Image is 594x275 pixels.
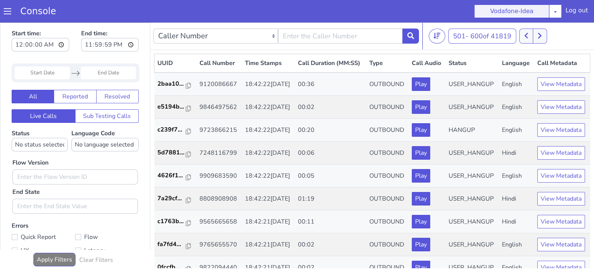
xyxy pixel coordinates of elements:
th: Call Audio [409,32,446,50]
td: English [499,142,534,165]
select: Status [12,115,68,129]
td: Hindi [499,188,534,211]
a: Console [11,6,65,17]
td: English [499,96,534,119]
td: 7248116799 [196,119,242,142]
th: Call Duration (MM:SS) [295,32,366,50]
td: USER_HANGUP [446,188,499,211]
td: 8808908908 [196,165,242,188]
a: 4626f1... [157,148,193,157]
button: View Metadata [537,124,585,137]
label: Language Code [71,107,139,129]
th: Type [366,32,409,50]
button: View Metadata [537,55,585,68]
a: 0fccfb... [157,240,193,249]
th: Call Number [196,32,242,50]
button: View Metadata [537,238,585,252]
td: OUTBOUND [366,119,409,142]
td: 00:06 [295,119,366,142]
label: End State [12,165,40,174]
button: View Metadata [537,215,585,229]
div: Log out [565,6,588,18]
button: Vodafone-Idea [474,5,549,18]
button: View Metadata [537,147,585,160]
a: e5194b... [157,80,193,89]
label: Flow [75,209,139,220]
td: OUTBOUND [366,142,409,165]
td: 00:20 [295,96,366,119]
td: USER_HANGUP [446,73,499,96]
td: 9846497562 [196,73,242,96]
td: 18:42:22[DATE] [242,165,295,188]
button: Play [412,101,430,114]
label: Status [12,107,68,129]
span: 600 of 41819 [470,9,511,18]
td: 18:42:22[DATE] [242,96,295,119]
td: 00:02 [295,73,366,96]
td: HANGUP [446,96,499,119]
td: 9765655570 [196,211,242,234]
td: 9909683590 [196,142,242,165]
input: End time: [81,15,139,29]
a: 7a29cf... [157,171,193,180]
button: View Metadata [537,78,585,91]
button: Play [412,238,430,252]
input: Start Date [15,44,70,57]
p: e5194b... [157,80,186,89]
button: View Metadata [537,101,585,114]
a: c239f7... [157,103,193,112]
p: 5d7881... [157,125,186,134]
td: USER_HANGUP [446,119,499,142]
td: 18:42:21[DATE] [242,188,295,211]
td: 00:11 [295,188,366,211]
th: Status [446,32,499,50]
a: 5d7881... [157,125,193,134]
td: OUTBOUND [366,165,409,188]
button: Play [412,124,430,137]
button: Live Calls [12,87,76,100]
td: USER_HANGUP [446,50,499,73]
label: UX [12,223,75,233]
input: Start time: [12,15,69,29]
button: View Metadata [537,192,585,206]
td: English [499,50,534,73]
label: Flow Version [12,136,48,145]
p: 0fccfb... [157,240,186,249]
button: 501- 600of 41819 [448,6,516,21]
td: USER_HANGUP [446,211,499,234]
a: c1763b... [157,194,193,203]
td: OUTBOUND [366,234,409,257]
button: Reported [54,67,96,81]
td: 9723866215 [196,96,242,119]
td: 9822094440 [196,234,242,257]
button: Sub Testing Calls [75,87,139,100]
p: c1763b... [157,194,186,203]
td: OUTBOUND [366,96,409,119]
td: English [499,211,534,234]
button: Resolved [96,67,139,81]
label: End time: [81,4,139,31]
td: 01:19 [295,165,366,188]
label: Latency [75,223,139,233]
th: Call Metadata [534,32,590,50]
select: Language Code [71,115,139,129]
label: Quick Report [12,209,75,220]
button: Apply Filters [33,230,76,244]
td: 9120086667 [196,50,242,73]
td: 9565665658 [196,188,242,211]
th: UUID [154,32,196,50]
input: Enter the Caller Number [278,6,403,21]
p: fa7fd4... [157,217,186,226]
td: Hindi [499,165,534,188]
th: Time Stamps [242,32,295,50]
button: All [12,67,54,81]
td: 18:42:22[DATE] [242,119,295,142]
p: c239f7... [157,103,186,112]
td: 18:42:22[DATE] [242,142,295,165]
td: OUTBOUND [366,73,409,96]
button: Play [412,192,430,206]
td: 00:36 [295,50,366,73]
input: Enter the Flow Version ID [12,147,138,162]
button: Play [412,169,430,183]
td: English [499,73,534,96]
